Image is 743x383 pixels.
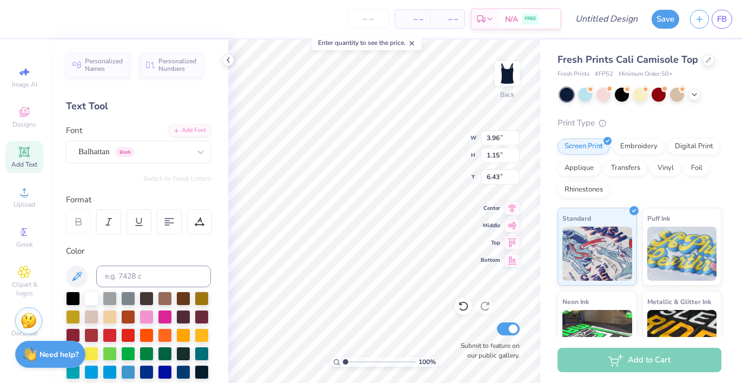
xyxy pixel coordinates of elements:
[419,357,436,367] span: 100 %
[525,15,536,23] span: FREE
[619,70,673,79] span: Minimum Order: 50 +
[12,80,37,89] span: Image AI
[11,329,37,338] span: Decorate
[39,349,78,360] strong: Need help?
[558,53,698,66] span: Fresh Prints Cali Camisole Top
[684,160,709,176] div: Foil
[500,90,514,100] div: Back
[481,204,500,212] span: Center
[668,138,720,155] div: Digital Print
[11,160,37,169] span: Add Text
[66,124,82,137] label: Font
[402,14,423,25] span: – –
[647,227,717,281] img: Puff Ink
[14,200,35,209] span: Upload
[647,296,711,307] span: Metallic & Glitter Ink
[558,117,721,129] div: Print Type
[562,213,591,224] span: Standard
[652,10,679,29] button: Save
[96,266,211,287] input: e.g. 7428 c
[562,227,632,281] img: Standard
[604,160,647,176] div: Transfers
[168,124,211,137] div: Add Font
[651,160,681,176] div: Vinyl
[505,14,518,25] span: N/A
[558,70,589,79] span: Fresh Prints
[16,240,33,249] span: Greek
[712,10,732,29] a: FB
[647,310,717,364] img: Metallic & Glitter Ink
[455,341,520,360] label: Submit to feature on our public gallery.
[312,35,422,50] div: Enter quantity to see the price.
[85,57,123,72] span: Personalized Names
[567,8,646,30] input: Untitled Design
[481,239,500,247] span: Top
[562,296,589,307] span: Neon Ink
[347,9,389,29] input: – –
[481,222,500,229] span: Middle
[558,138,610,155] div: Screen Print
[66,194,212,206] div: Format
[496,63,518,84] img: Back
[558,182,610,198] div: Rhinestones
[717,13,727,25] span: FB
[595,70,613,79] span: # FP52
[481,256,500,264] span: Bottom
[613,138,665,155] div: Embroidery
[158,57,197,72] span: Personalized Numbers
[66,99,211,114] div: Text Tool
[12,120,36,129] span: Designs
[66,245,211,257] div: Color
[647,213,670,224] span: Puff Ink
[143,174,211,183] button: Switch to Greek Letters
[5,280,43,298] span: Clipart & logos
[562,310,632,364] img: Neon Ink
[436,14,458,25] span: – –
[558,160,601,176] div: Applique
